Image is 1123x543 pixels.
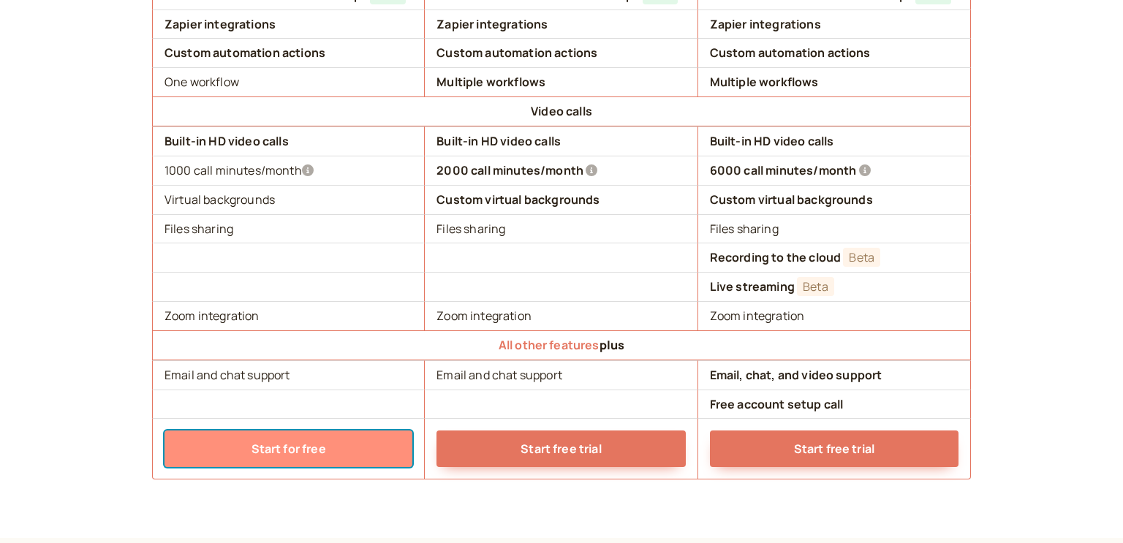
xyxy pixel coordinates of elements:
a: Start for free [165,430,412,467]
td: Email and chat support [152,360,425,390]
b: Custom automation actions [165,45,325,61]
b: Built-in HD video calls [710,133,834,149]
td: Zoom integration [698,301,971,330]
td: One workflow [152,67,425,96]
b: plus [499,337,625,353]
a: Start free trial [436,430,685,467]
td: Zoom integration [425,301,697,330]
iframe: Chat Widget [1050,473,1123,543]
b: Built-in HD video calls [436,133,561,149]
b: Custom virtual backgrounds [710,191,873,208]
b: 2000 call minutes/month [436,162,583,178]
td: Files sharing [152,214,425,243]
b: Zapier integrations [165,16,276,32]
b: Multiple workflows [710,74,819,90]
a: All other features [499,337,600,353]
b: Custom virtual backgrounds [436,191,600,208]
b: Live streaming [710,278,795,295]
b: Free account setup call [710,396,844,412]
b: Built-in HD video calls [165,133,289,149]
b: Recording to the cloud [710,249,842,265]
b: 6000 call minutes/month [710,162,857,178]
b: Zapier integrations [436,16,548,32]
td: Email and chat support [425,360,697,390]
span: Beta [843,248,880,267]
b: Zapier integrations [710,16,821,32]
span: Beta [797,277,834,296]
td: Virtual backgrounds [152,185,425,214]
b: Multiple workflows [436,74,545,90]
td: Files sharing [425,214,697,243]
b: Custom automation actions [710,45,871,61]
b: Email, chat, and video support [710,367,882,383]
td: Files sharing [698,214,971,243]
b: Custom automation actions [436,45,597,61]
a: Start free trial [710,430,958,467]
td: 1000 call minutes/month [152,156,425,185]
td: Zoom integration [152,301,425,330]
td: Video calls [152,96,971,126]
